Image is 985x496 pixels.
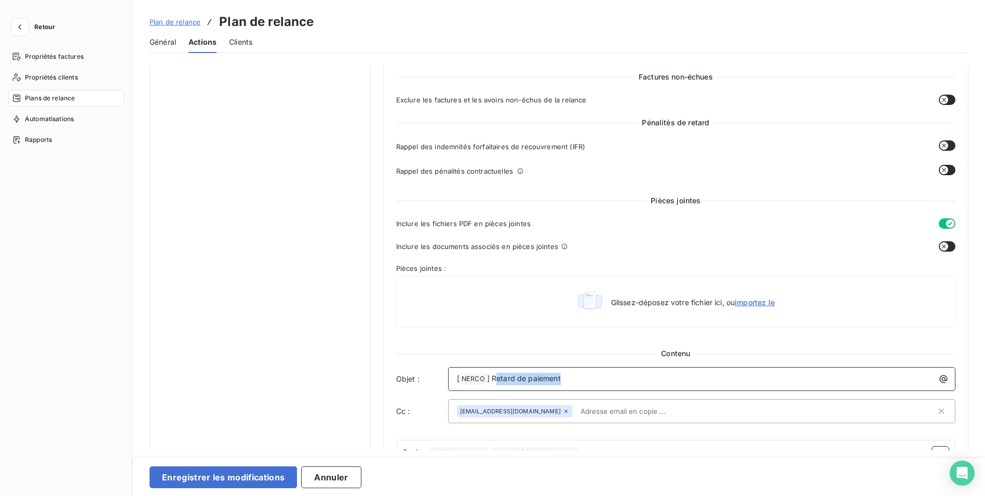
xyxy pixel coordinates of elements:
button: Enregistrer les modifications [150,466,297,488]
button: Annuler [301,466,361,488]
div: Open Intercom Messenger [950,461,975,486]
span: Propriétés clients [25,73,78,82]
span: Rappel des indemnités forfaitaires de recouvrement (IFR) [396,142,585,151]
a: Automatisations [8,111,124,127]
span: Plan de relance [150,18,200,26]
span: [EMAIL_ADDRESS][DOMAIN_NAME] [460,408,561,414]
span: Retour [34,24,55,30]
img: illustration [577,290,603,315]
span: Automatisations [25,114,74,124]
span: importez le [735,298,775,307]
span: Objet : [396,374,448,384]
a: Plan de relance [150,17,200,27]
span: Actions [188,37,217,47]
a: Rapports [8,132,124,148]
span: Rapports [25,135,52,145]
span: [ [457,374,460,383]
span: Pièces jointes : [396,264,955,272]
span: Bonjour [403,448,429,456]
span: Factures non-échues [635,72,717,82]
span: Rappel des pénalités contractuelles [396,167,513,175]
label: Cc : [396,406,448,416]
span: Inclure les documents associés en pièces jointes [396,242,558,251]
span: Contenu [657,348,694,359]
span: Exclure les factures et les avoirs non-échus de la relance [396,96,587,104]
a: Plans de relance [8,90,124,107]
h3: Plan de relance [219,12,314,31]
span: ] Retard de paiement [487,374,561,383]
span: Propriétés factures [25,52,84,61]
span: Général [150,37,176,47]
a: Propriétés factures [8,48,124,65]
span: Pièces jointes [646,195,705,206]
button: Retour [8,19,63,35]
a: Propriétés clients [8,69,124,86]
span: Pénalités de retard [638,118,713,128]
span: Inclure les fichiers PDF en pièces jointes [396,219,531,228]
span: Clients [229,37,252,47]
span: Glissez-déposez votre fichier ici, ou [611,298,775,307]
span: Nom de famille du contact [492,447,579,459]
span: Civilité du contact [429,447,489,459]
span: Plans de relance [25,94,75,103]
span: NERCO [460,373,487,385]
input: Adresse email en copie ... [576,403,696,419]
